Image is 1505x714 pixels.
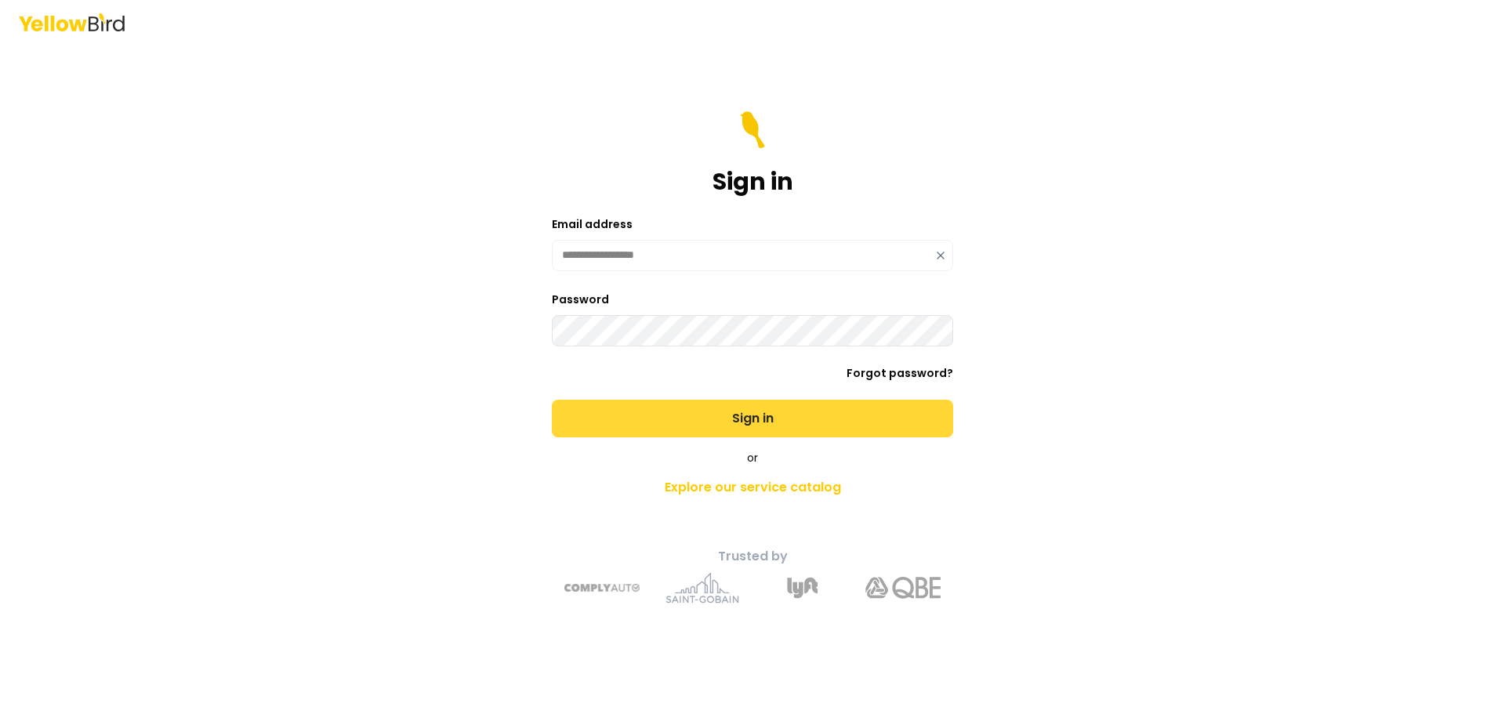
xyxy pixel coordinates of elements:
a: Forgot password? [847,365,953,381]
a: Explore our service catalog [477,472,1028,503]
p: Trusted by [477,547,1028,566]
label: Email address [552,216,633,232]
span: or [747,450,758,466]
button: Sign in [552,400,953,437]
label: Password [552,292,609,307]
h1: Sign in [713,168,793,196]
